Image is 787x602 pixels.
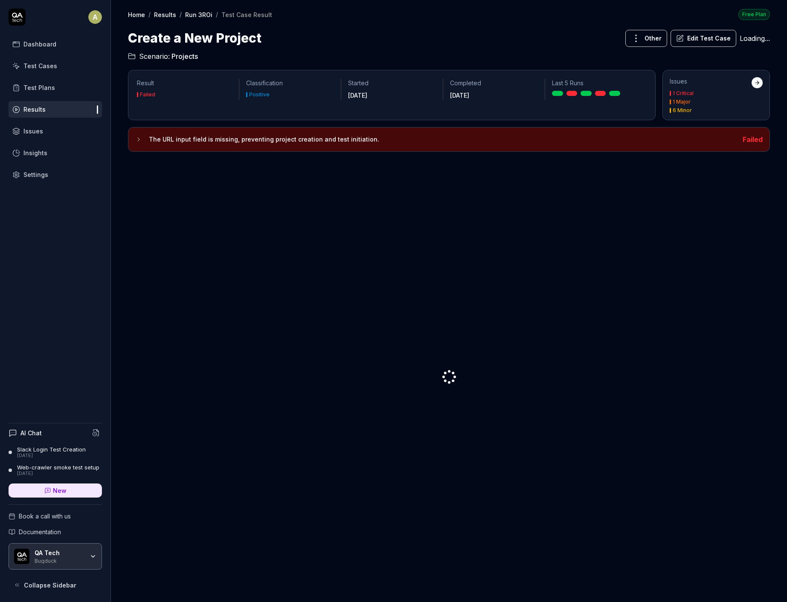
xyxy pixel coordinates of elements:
div: Results [23,105,46,114]
span: Book a call with us [19,512,71,521]
div: Positive [249,92,270,97]
time: [DATE] [450,92,469,99]
p: Last 5 Runs [552,79,640,87]
span: New [53,486,67,495]
div: / [216,10,218,19]
button: Edit Test Case [671,30,736,47]
p: Started [348,79,436,87]
a: Settings [9,166,102,183]
div: Insights [23,148,47,157]
span: Scenario: [137,51,170,61]
div: QA Tech [35,549,84,557]
div: Test Cases [23,61,57,70]
a: Scenario:Projects [128,51,198,61]
a: Results [154,10,176,19]
button: Other [625,30,667,47]
div: Test Case Result [221,10,272,19]
div: Bugduck [35,557,84,564]
h4: AI Chat [20,428,42,437]
a: New [9,483,102,498]
a: Issues [9,123,102,139]
span: Collapse Sidebar [24,581,76,590]
a: Web-crawler smoke test setup[DATE] [9,464,102,477]
span: Documentation [19,527,61,536]
div: [DATE] [17,453,86,459]
img: QA Tech Logo [14,549,29,564]
a: Test Plans [9,79,102,96]
a: Test Cases [9,58,102,74]
div: Issues [670,77,752,86]
a: Dashboard [9,36,102,52]
div: Web-crawler smoke test setup [17,464,99,471]
a: Results [9,101,102,118]
button: Collapse Sidebar [9,576,102,593]
div: / [148,10,151,19]
p: Result [137,79,232,87]
div: Loading... [740,33,770,43]
a: Slack Login Test Creation[DATE] [9,446,102,459]
time: [DATE] [348,92,367,99]
span: Failed [743,135,763,144]
div: Issues [23,127,43,136]
p: Classification [246,79,334,87]
div: Test Plans [23,83,55,92]
a: Run 3ROi [185,10,212,19]
button: QA Tech LogoQA TechBugduck [9,543,102,570]
div: [DATE] [17,471,99,477]
span: A [88,10,102,24]
button: A [88,9,102,26]
a: Documentation [9,527,102,536]
div: Slack Login Test Creation [17,446,86,453]
div: 6 Minor [673,108,692,113]
a: Insights [9,145,102,161]
button: Free Plan [738,9,770,20]
div: 1 Major [673,99,691,104]
p: Completed [450,79,538,87]
h3: The URL input field is missing, preventing project creation and test initiation. [149,134,736,145]
div: Dashboard [23,40,56,49]
span: Projects [171,51,198,61]
div: Failed [140,92,155,97]
a: Book a call with us [9,512,102,521]
div: 1 Critical [673,91,694,96]
button: The URL input field is missing, preventing project creation and test initiation. [135,134,736,145]
div: Settings [23,170,48,179]
h1: Create a New Project [128,29,261,48]
div: / [180,10,182,19]
a: Home [128,10,145,19]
